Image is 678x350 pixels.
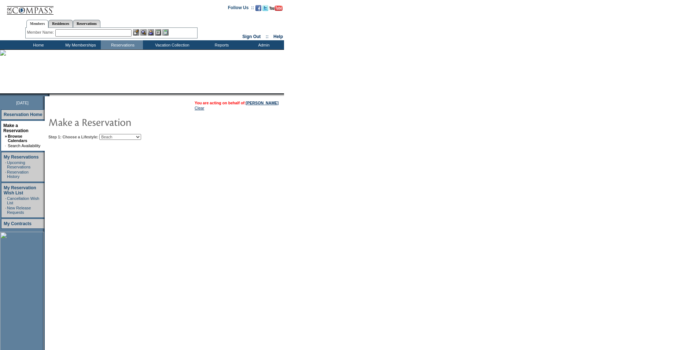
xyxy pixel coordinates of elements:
[16,40,59,49] td: Home
[27,29,55,36] div: Member Name:
[266,34,269,39] span: ::
[269,5,283,11] img: Subscribe to our YouTube Channel
[5,160,6,169] td: ·
[8,134,27,143] a: Browse Calendars
[133,29,139,36] img: b_edit.gif
[48,20,73,27] a: Residences
[26,20,49,28] a: Members
[8,144,40,148] a: Search Availability
[273,34,283,39] a: Help
[228,4,254,13] td: Follow Us ::
[4,112,42,117] a: Reservation Home
[5,196,6,205] td: ·
[4,154,38,160] a: My Reservations
[101,40,143,49] td: Reservations
[5,134,7,138] b: »
[48,135,98,139] b: Step 1: Choose a Lifestyle:
[4,221,32,226] a: My Contracts
[49,93,50,96] img: blank.gif
[5,206,6,215] td: ·
[59,40,101,49] td: My Memberships
[262,7,268,12] a: Follow us on Twitter
[242,34,261,39] a: Sign Out
[7,170,29,179] a: Reservation History
[7,160,30,169] a: Upcoming Reservations
[200,40,242,49] td: Reports
[162,29,169,36] img: b_calculator.gif
[255,5,261,11] img: Become our fan on Facebook
[269,7,283,12] a: Subscribe to our YouTube Channel
[242,40,284,49] td: Admin
[5,144,7,148] td: ·
[3,123,29,133] a: Make a Reservation
[7,196,39,205] a: Cancellation Wish List
[195,106,204,110] a: Clear
[47,93,49,96] img: promoShadowLeftCorner.gif
[195,101,279,105] span: You are acting on behalf of:
[48,115,195,129] img: pgTtlMakeReservation.gif
[140,29,147,36] img: View
[143,40,200,49] td: Vacation Collection
[16,101,29,105] span: [DATE]
[255,7,261,12] a: Become our fan on Facebook
[262,5,268,11] img: Follow us on Twitter
[155,29,161,36] img: Reservations
[246,101,279,105] a: [PERSON_NAME]
[7,206,31,215] a: New Release Requests
[4,185,36,196] a: My Reservation Wish List
[5,170,6,179] td: ·
[148,29,154,36] img: Impersonate
[73,20,100,27] a: Reservations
